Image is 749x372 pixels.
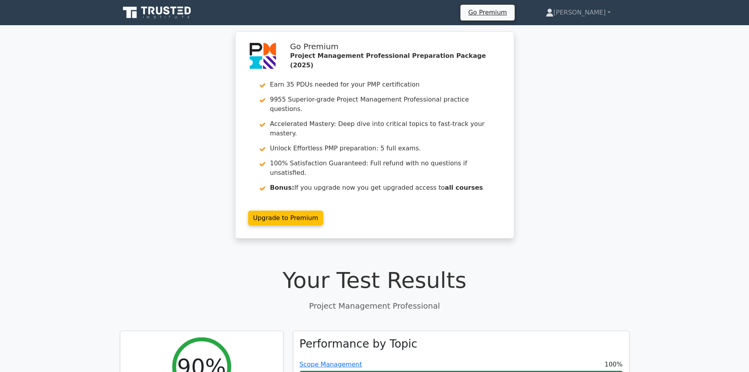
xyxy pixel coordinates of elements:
[464,7,512,18] a: Go Premium
[120,267,629,293] h1: Your Test Results
[300,361,362,368] a: Scope Management
[527,5,629,20] a: [PERSON_NAME]
[300,337,418,351] h3: Performance by Topic
[248,211,324,226] a: Upgrade to Premium
[605,360,623,369] span: 100%
[120,300,629,312] p: Project Management Professional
